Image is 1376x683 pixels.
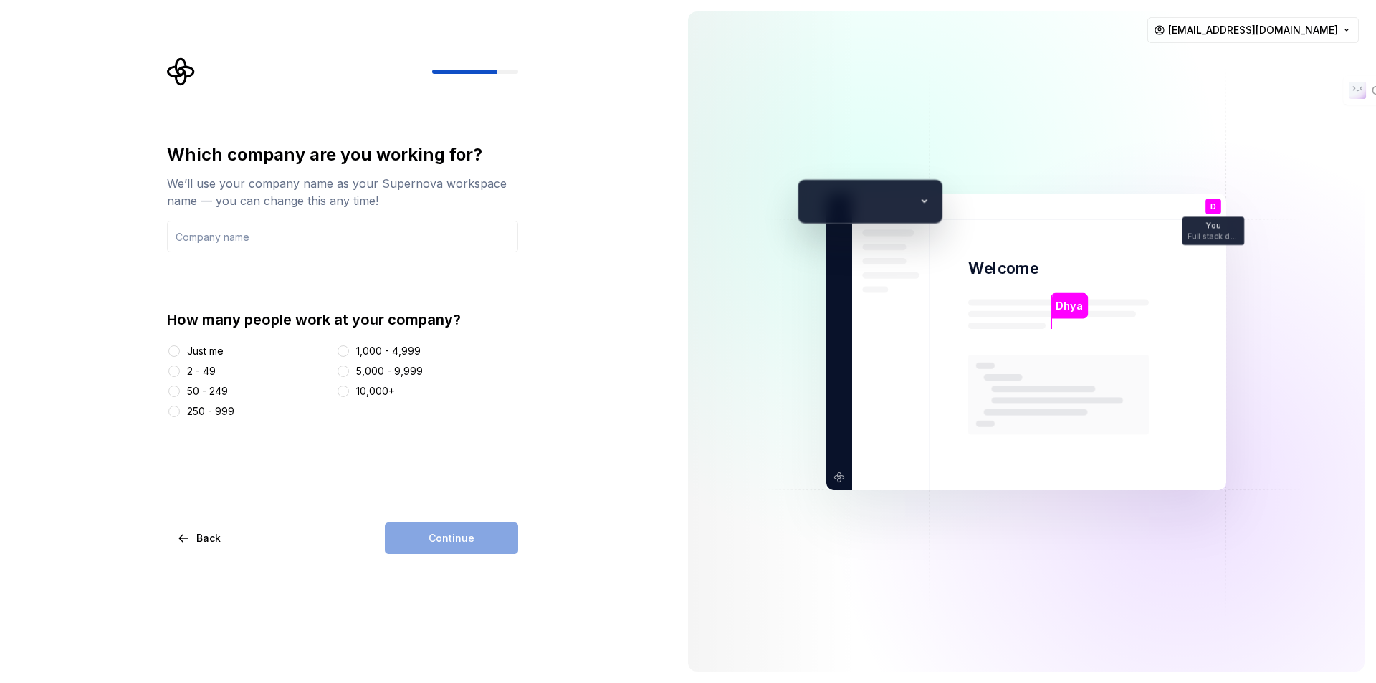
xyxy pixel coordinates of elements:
p: Dhya [1056,297,1083,313]
button: [EMAIL_ADDRESS][DOMAIN_NAME] [1147,17,1359,43]
div: 50 - 249 [187,384,228,398]
div: We’ll use your company name as your Supernova workspace name — you can change this any time! [167,175,518,209]
button: Back [167,522,233,554]
svg: Supernova Logo [167,57,196,86]
div: 10,000+ [356,384,395,398]
div: 1,000 - 4,999 [356,344,421,358]
span: [EMAIL_ADDRESS][DOMAIN_NAME] [1168,23,1338,37]
div: 5,000 - 9,999 [356,364,423,378]
input: Company name [167,221,518,252]
p: Full stack dev [1188,232,1239,240]
div: 250 - 999 [187,404,234,419]
p: Welcome [968,258,1038,279]
p: D [1210,202,1216,210]
p: You [1206,221,1220,229]
div: 2 - 49 [187,364,216,378]
div: Just me [187,344,224,358]
span: Back [196,531,221,545]
div: Which company are you working for? [167,143,518,166]
div: How many people work at your company? [167,310,518,330]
